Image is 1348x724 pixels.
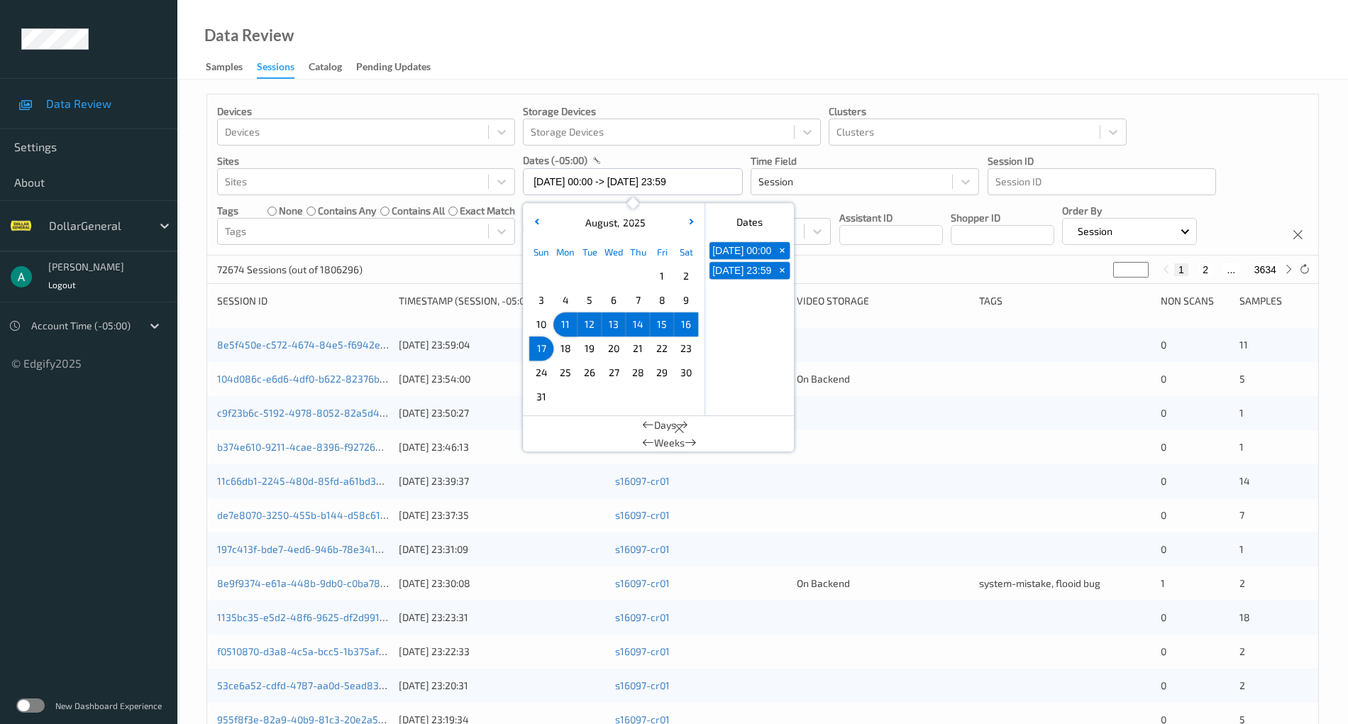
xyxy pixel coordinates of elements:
[1161,543,1166,555] span: 0
[1250,263,1281,276] button: 3634
[217,475,407,487] a: 11c66db1-2245-480d-85fd-a61bd390821f
[1161,679,1166,691] span: 0
[676,314,696,334] span: 16
[751,154,979,168] p: Time Field
[654,418,676,432] span: Days
[628,363,648,383] span: 28
[399,294,605,308] div: Timestamp (Session, -05:00)
[615,475,670,487] a: s16097-cr01
[674,240,698,264] div: Sat
[829,104,1127,119] p: Clusters
[674,288,698,312] div: Choose Saturday August 09 of 2025
[217,509,415,521] a: de7e8070-3250-455b-b144-d58c61e4db3e
[217,645,408,657] a: f0510870-d3a8-4c5a-bcc5-1b375af73838
[217,104,515,119] p: Devices
[1239,407,1244,419] span: 1
[628,290,648,310] span: 7
[460,204,515,218] label: exact match
[650,240,674,264] div: Fri
[582,216,617,229] span: August
[774,242,790,259] button: +
[650,385,674,409] div: Choose Friday September 05 of 2025
[1239,509,1244,521] span: 7
[217,543,411,555] a: 197c413f-bde7-4ed6-946b-78e3415e84ed
[578,312,602,336] div: Choose Tuesday August 12 of 2025
[399,406,605,420] div: [DATE] 23:50:27
[705,209,794,236] div: Dates
[399,338,605,352] div: [DATE] 23:59:04
[797,576,968,591] div: On Backend
[615,577,670,589] a: s16097-cr01
[217,407,413,419] a: c9f23b6c-5192-4978-8052-82a5d4d810d6
[839,211,943,225] p: Assistant ID
[580,290,600,310] span: 5
[206,57,257,77] a: Samples
[1161,407,1166,419] span: 0
[580,314,600,334] span: 12
[1161,645,1166,657] span: 0
[531,290,551,310] span: 3
[399,542,605,556] div: [DATE] 23:31:09
[604,339,624,358] span: 20
[1223,263,1240,276] button: ...
[529,264,553,288] div: Choose Sunday July 27 of 2025
[626,312,650,336] div: Choose Thursday August 14 of 2025
[1239,679,1245,691] span: 2
[399,576,605,591] div: [DATE] 23:30:08
[652,363,672,383] span: 29
[279,204,303,218] label: none
[979,577,1100,589] span: system-mistake, flooid bug
[1161,373,1166,385] span: 0
[1161,339,1166,351] span: 0
[674,336,698,361] div: Choose Saturday August 23 of 2025
[257,60,294,79] div: Sessions
[650,288,674,312] div: Choose Friday August 08 of 2025
[602,312,626,336] div: Choose Wednesday August 13 of 2025
[553,240,578,264] div: Mon
[652,266,672,286] span: 1
[356,57,445,77] a: Pending Updates
[217,373,414,385] a: 104d086c-e6d6-4df0-b622-82376b2144b0
[602,385,626,409] div: Choose Wednesday September 03 of 2025
[553,361,578,385] div: Choose Monday August 25 of 2025
[356,60,431,77] div: Pending Updates
[626,361,650,385] div: Choose Thursday August 28 of 2025
[674,385,698,409] div: Choose Saturday September 06 of 2025
[399,610,605,625] div: [DATE] 23:23:31
[626,385,650,409] div: Choose Thursday September 04 of 2025
[1062,204,1197,218] p: Order By
[1239,373,1245,385] span: 5
[775,243,790,258] span: +
[1239,441,1244,453] span: 1
[797,294,968,308] div: Video Storage
[602,361,626,385] div: Choose Wednesday August 27 of 2025
[626,240,650,264] div: Thu
[529,336,553,361] div: Choose Sunday August 17 of 2025
[1198,263,1212,276] button: 2
[628,314,648,334] span: 14
[676,339,696,358] span: 23
[553,288,578,312] div: Choose Monday August 04 of 2025
[217,263,363,277] p: 72674 Sessions (out of 1806296)
[217,294,389,308] div: Session ID
[531,387,551,407] span: 31
[531,363,551,383] span: 24
[654,436,685,450] span: Weeks
[206,60,243,77] div: Samples
[604,363,624,383] span: 27
[1161,294,1230,308] div: Non Scans
[578,385,602,409] div: Choose Tuesday September 02 of 2025
[1161,475,1166,487] span: 0
[615,543,670,555] a: s16097-cr01
[553,264,578,288] div: Choose Monday July 28 of 2025
[676,266,696,286] span: 2
[217,577,416,589] a: 8e9f9374-e61a-448b-9db0-c0ba78e68d89
[602,240,626,264] div: Wed
[578,240,602,264] div: Tue
[580,339,600,358] span: 19
[399,679,605,693] div: [DATE] 23:20:31
[602,264,626,288] div: Choose Wednesday July 30 of 2025
[523,104,821,119] p: Storage Devices
[1239,645,1245,657] span: 2
[652,290,672,310] span: 8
